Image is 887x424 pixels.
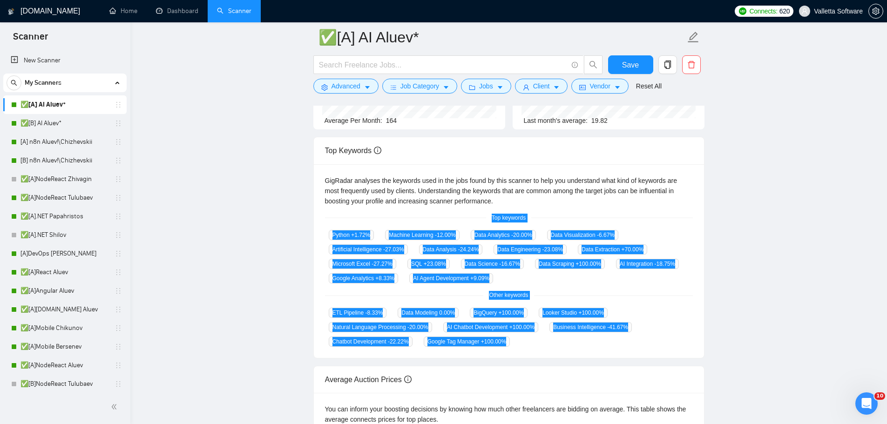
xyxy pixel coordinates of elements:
span: -23.08 % [542,246,563,253]
input: Search Freelance Jobs... [319,59,568,71]
span: -18.75 % [654,261,675,267]
span: caret-down [553,84,560,91]
span: +100.00 % [481,338,506,345]
span: 620 [779,6,790,16]
button: Save [608,55,653,74]
span: -22.22 % [388,338,409,345]
span: idcard [579,84,586,91]
span: holder [115,324,122,332]
span: Data Science [461,259,524,269]
span: Google Tag Manager [424,337,510,347]
iframe: Intercom live chat [855,392,878,415]
span: -20.00 % [511,232,532,238]
span: setting [321,84,328,91]
span: Data Engineering [494,244,567,255]
a: searchScanner [217,7,251,15]
span: SQL [407,259,450,269]
span: -27.27 % [372,261,393,267]
span: caret-down [443,84,449,91]
span: Data Modeling [398,308,459,318]
span: -16.67 % [499,261,520,267]
span: Data Analytics [471,230,536,240]
a: ✅[A]NodeReact Tulubaev [20,188,109,207]
span: folder [469,84,475,91]
span: Artificial Intelligence [329,244,408,255]
span: holder [115,120,122,127]
img: upwork-logo.png [739,7,746,15]
span: -20.00 % [407,324,428,330]
span: AI Chatbot Development [443,322,538,332]
li: New Scanner [3,51,127,70]
a: homeHome [109,7,137,15]
button: settingAdvancedcaret-down [313,79,379,94]
span: +100.00 % [509,324,535,330]
span: user [523,84,529,91]
span: AI Agent Development [409,273,493,283]
span: info-circle [374,147,381,154]
a: ✅[A]React Aluev [20,263,109,282]
span: -24.24 % [458,246,479,253]
span: holder [115,213,122,220]
button: folderJobscaret-down [461,79,511,94]
a: ✅[A]NodeReact Zhivagin [20,170,109,188]
span: Advanced [332,81,360,91]
button: delete [682,55,701,74]
span: Google Analytics [329,273,399,283]
span: Data Extraction [578,244,647,255]
span: holder [115,362,122,369]
span: Jobs [479,81,493,91]
span: edit [687,31,699,43]
span: 0.00 % [439,310,455,316]
span: Save [622,59,639,71]
a: ✅[A]Angular Aluev [20,282,109,300]
span: Machine Learning [385,230,459,240]
span: -12.00 % [435,232,456,238]
a: ✅[A] AI Aluev* [20,95,109,114]
span: -6.67 % [597,232,615,238]
span: +100.00 % [576,261,601,267]
span: holder [115,175,122,183]
span: holder [115,250,122,257]
span: BigQuery [470,308,528,318]
span: 10 [874,392,885,400]
a: New Scanner [11,51,119,70]
span: search [7,80,21,86]
span: Job Category [400,81,439,91]
a: [B] n8n Aluev!\Chizhevskii [20,151,109,170]
span: Last month's average: [524,117,588,124]
span: Microsoft Excel [329,259,396,269]
span: info-circle [572,62,578,68]
span: holder [115,269,122,276]
button: idcardVendorcaret-down [571,79,628,94]
a: ✅[B]NodeReact Tulubaev [20,375,109,393]
span: 19.82 [591,117,608,124]
span: +8.33 % [375,275,394,282]
span: holder [115,231,122,239]
a: ✅[A]NodeReact Aluev [20,356,109,375]
button: copy [658,55,677,74]
img: logo [8,4,14,19]
span: holder [115,138,122,146]
span: Client [533,81,550,91]
span: Vendor [589,81,610,91]
a: ✅[B] AI Aluev* [20,114,109,133]
span: +100.00 % [578,310,603,316]
div: Top Keywords [325,137,693,164]
a: ✅[A].NET Papahristos [20,207,109,226]
div: GigRadar analyses the keywords used in the jobs found by this scanner to help you understand what... [325,175,693,206]
span: 164 [386,117,397,124]
span: Data Scraping [535,259,605,269]
span: caret-down [364,84,371,91]
button: search [7,75,21,90]
a: ✅[A]Mobile Bersenev [20,337,109,356]
span: setting [869,7,883,15]
span: info-circle [404,376,412,383]
a: ✅[A]Mobile Chikunov [20,319,109,337]
span: holder [115,380,122,388]
input: Scanner name... [318,26,685,49]
span: double-left [111,402,120,411]
span: holder [115,287,122,295]
span: +9.09 % [470,275,489,282]
span: +100.00 % [499,310,524,316]
span: caret-down [614,84,621,91]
